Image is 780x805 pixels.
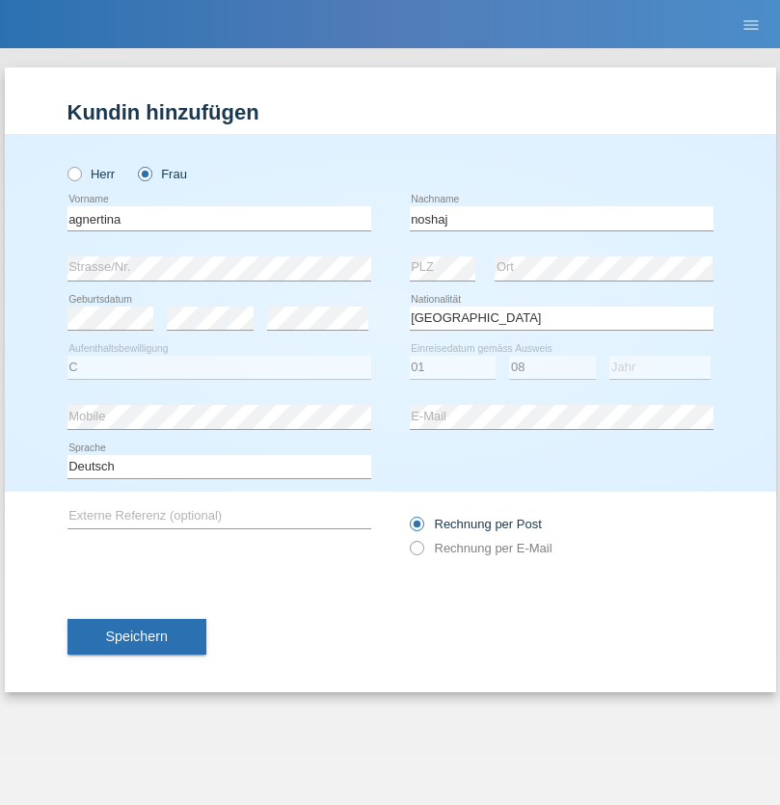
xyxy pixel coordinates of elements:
[138,167,187,181] label: Frau
[67,100,713,124] h1: Kundin hinzufügen
[410,541,422,565] input: Rechnung per E-Mail
[741,15,761,35] i: menu
[138,167,150,179] input: Frau
[410,541,552,555] label: Rechnung per E-Mail
[410,517,542,531] label: Rechnung per Post
[67,167,80,179] input: Herr
[67,167,116,181] label: Herr
[732,18,770,30] a: menu
[67,619,206,656] button: Speichern
[106,629,168,644] span: Speichern
[410,517,422,541] input: Rechnung per Post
